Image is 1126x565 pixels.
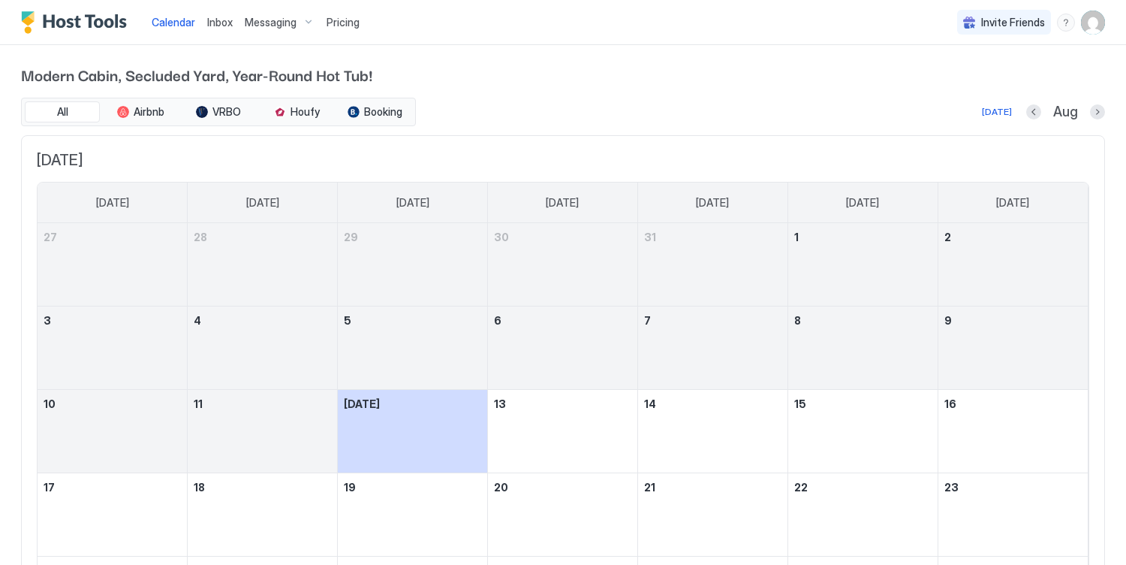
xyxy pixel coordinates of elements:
[938,473,1088,501] a: August 23, 2025
[207,16,233,29] span: Inbox
[44,481,55,494] span: 17
[152,16,195,29] span: Calendar
[134,105,164,119] span: Airbnb
[344,481,356,494] span: 19
[944,231,951,243] span: 2
[681,183,744,223] a: Thursday
[638,390,787,418] a: August 14, 2025
[338,223,488,307] td: July 29, 2025
[38,473,187,501] a: August 17, 2025
[638,307,787,334] a: August 7, 2025
[494,481,508,494] span: 20
[831,183,894,223] a: Friday
[644,314,651,327] span: 7
[212,105,241,119] span: VRBO
[488,223,637,251] a: July 30, 2025
[1026,104,1041,119] button: Previous month
[38,223,187,251] a: July 27, 2025
[188,390,337,418] a: August 11, 2025
[944,314,952,327] span: 9
[21,98,416,126] div: tab-group
[396,196,429,210] span: [DATE]
[546,196,579,210] span: [DATE]
[38,473,188,557] td: August 17, 2025
[57,105,68,119] span: All
[152,14,195,30] a: Calendar
[788,473,938,501] a: August 22, 2025
[38,307,188,390] td: August 3, 2025
[103,101,178,122] button: Airbnb
[982,105,1012,119] div: [DATE]
[944,397,956,410] span: 16
[44,397,56,410] span: 10
[21,11,134,34] a: Host Tools Logo
[944,481,959,494] span: 23
[194,481,205,494] span: 18
[338,390,488,473] td: August 12, 2025
[38,307,187,334] a: August 3, 2025
[1081,11,1105,35] div: User profile
[181,101,256,122] button: VRBO
[338,473,487,501] a: August 19, 2025
[637,307,787,390] td: August 7, 2025
[188,307,337,334] a: August 4, 2025
[25,101,100,122] button: All
[996,196,1029,210] span: [DATE]
[96,196,129,210] span: [DATE]
[44,231,57,243] span: 27
[788,307,938,334] a: August 8, 2025
[488,473,637,501] a: August 20, 2025
[188,473,337,501] a: August 18, 2025
[488,473,638,557] td: August 20, 2025
[938,223,1088,307] td: August 2, 2025
[364,105,402,119] span: Booking
[494,314,501,327] span: 6
[188,473,338,557] td: August 18, 2025
[788,223,938,251] a: August 1, 2025
[787,390,938,473] td: August 15, 2025
[494,231,509,243] span: 30
[38,390,188,473] td: August 10, 2025
[488,390,638,473] td: August 13, 2025
[344,397,380,410] span: [DATE]
[644,231,656,243] span: 31
[327,16,360,29] span: Pricing
[337,101,412,122] button: Booking
[494,397,506,410] span: 13
[981,16,1045,29] span: Invite Friends
[794,231,799,243] span: 1
[37,151,1089,170] span: [DATE]
[980,103,1014,121] button: [DATE]
[344,231,358,243] span: 29
[44,314,51,327] span: 3
[488,390,637,418] a: August 13, 2025
[231,183,294,223] a: Monday
[794,397,806,410] span: 15
[38,390,187,418] a: August 10, 2025
[938,473,1088,557] td: August 23, 2025
[21,63,1105,86] span: Modern Cabin, Secluded Yard, Year-Round Hot Tub!
[794,314,801,327] span: 8
[938,390,1088,473] td: August 16, 2025
[637,390,787,473] td: August 14, 2025
[1090,104,1105,119] button: Next month
[207,14,233,30] a: Inbox
[194,231,207,243] span: 28
[644,397,656,410] span: 14
[344,314,351,327] span: 5
[246,196,279,210] span: [DATE]
[938,223,1088,251] a: August 2, 2025
[188,223,337,251] a: July 28, 2025
[381,183,444,223] a: Tuesday
[188,307,338,390] td: August 4, 2025
[696,196,729,210] span: [DATE]
[637,223,787,307] td: July 31, 2025
[638,473,787,501] a: August 21, 2025
[188,223,338,307] td: July 28, 2025
[488,307,637,334] a: August 6, 2025
[1053,104,1078,121] span: Aug
[531,183,594,223] a: Wednesday
[81,183,144,223] a: Sunday
[981,183,1044,223] a: Saturday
